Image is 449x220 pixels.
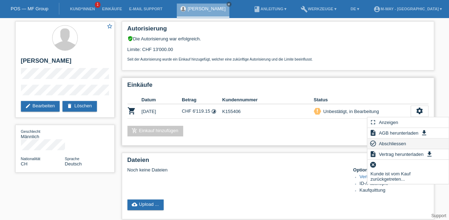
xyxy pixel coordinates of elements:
h2: [PERSON_NAME] [21,57,109,68]
span: Anzeigen [378,118,399,126]
i: add_shopping_cart [132,128,137,134]
a: cloud_uploadUpload ... [127,199,164,210]
i: book [253,6,261,13]
i: close [227,2,231,6]
i: priority_high [315,108,320,113]
p: Seit der Autorisierung wurde ein Einkauf hinzugefügt, welcher eine zukünftige Autorisierung und d... [127,57,428,61]
span: Geschlecht [21,129,40,134]
i: account_circle [373,6,380,13]
span: Sprache [65,157,80,161]
i: star_border [106,23,113,29]
a: add_shopping_cartEinkauf hinzufügen [127,126,184,136]
a: Vertragskopie (POWERPAY) [360,174,418,179]
div: Noch keine Dateien [127,167,344,173]
i: Fixe Raten (24 Raten) [211,109,217,114]
a: deleteLöschen [62,101,97,112]
td: [DATE] [142,104,182,119]
td: K155406 [222,104,314,119]
i: verified_user [127,36,133,41]
th: Kundennummer [222,96,314,104]
i: get_app [421,129,428,136]
i: build [301,6,308,13]
a: DE ▾ [347,7,363,11]
a: buildWerkzeuge ▾ [297,7,340,11]
h2: Autorisierung [127,25,428,36]
a: POS — MF Group [11,6,48,11]
a: bookAnleitung ▾ [250,7,290,11]
i: edit [25,103,31,109]
span: 1 [95,2,100,8]
span: AGB herunterladen [378,129,419,137]
li: ID-/Passkopie [360,181,428,187]
div: Unbestätigt, in Bearbeitung [321,108,379,115]
i: check_circle_outline [369,140,376,147]
h4: Optionale Dokumente [353,167,428,173]
span: Nationalität [21,157,40,161]
i: settings [416,107,423,115]
i: fullscreen [369,119,376,126]
a: Support [431,213,446,218]
a: star_border [106,23,113,30]
a: E-Mail Support [126,7,166,11]
a: [PERSON_NAME] [188,6,226,11]
i: description [369,129,376,136]
td: CHF 6'119.15 [182,104,222,119]
h2: Dateien [127,157,428,167]
li: Kaufquittung [360,187,428,194]
span: Schweiz [21,161,28,167]
a: editBearbeiten [21,101,60,112]
a: Einkäufe [98,7,125,11]
h2: Einkäufe [127,81,428,92]
th: Betrag [182,96,222,104]
a: Kund*innen [66,7,98,11]
a: close [226,2,231,7]
div: Männlich [21,129,65,139]
a: account_circlem-way - [GEOGRAPHIC_DATA] ▾ [370,7,445,11]
i: cloud_upload [132,202,137,207]
th: Status [314,96,411,104]
th: Datum [142,96,182,104]
div: Die Autorisierung war erfolgreich. [127,36,428,41]
div: Limite: CHF 13'000.00 [127,41,428,61]
i: POSP00027884 [127,107,136,115]
span: Deutsch [65,161,82,167]
span: Abschliessen [378,139,407,148]
i: delete [67,103,72,109]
